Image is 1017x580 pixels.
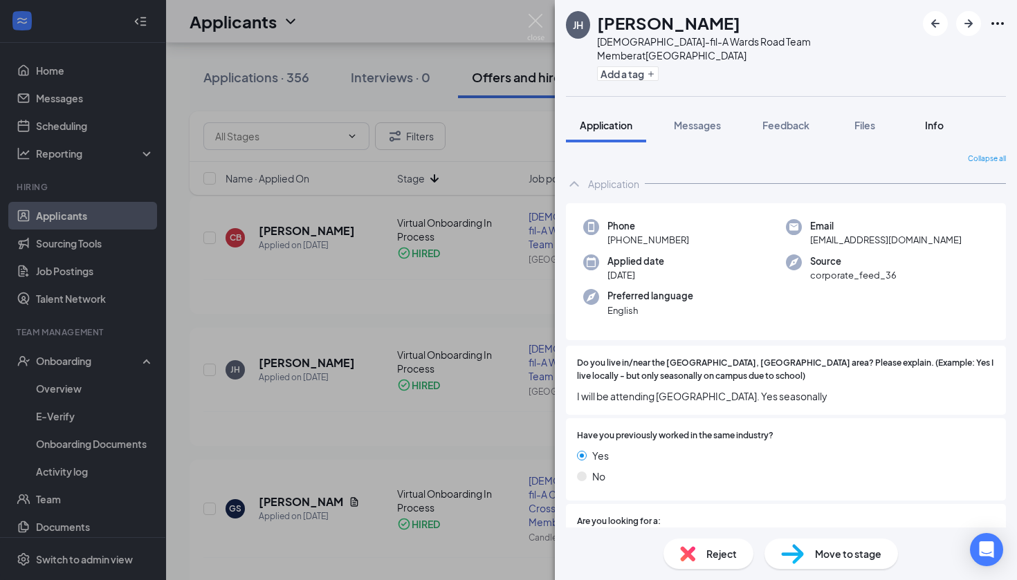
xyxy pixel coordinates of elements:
[597,35,916,62] div: [DEMOGRAPHIC_DATA]-fil-A Wards Road Team Member at [GEOGRAPHIC_DATA]
[577,357,995,383] span: Do you live in/near the [GEOGRAPHIC_DATA], [GEOGRAPHIC_DATA] area? Please explain. (Example: Yes ...
[989,15,1006,32] svg: Ellipses
[647,70,655,78] svg: Plus
[577,389,995,404] span: I will be attending [GEOGRAPHIC_DATA]. Yes seasonally
[815,546,881,561] span: Move to stage
[706,546,737,561] span: Reject
[923,11,948,36] button: ArrowLeftNew
[597,11,740,35] h1: [PERSON_NAME]
[960,15,977,32] svg: ArrowRight
[607,289,693,303] span: Preferred language
[674,119,721,131] span: Messages
[597,66,659,81] button: PlusAdd a tag
[592,469,605,484] span: No
[927,15,944,32] svg: ArrowLeftNew
[607,303,693,317] span: English
[925,119,944,131] span: Info
[577,429,773,442] span: Have you previously worked in the same industry?
[810,254,897,268] span: Source
[580,119,632,131] span: Application
[970,533,1003,566] div: Open Intercom Messenger
[573,18,583,32] div: JH
[566,176,583,192] svg: ChevronUp
[810,233,962,247] span: [EMAIL_ADDRESS][DOMAIN_NAME]
[607,268,664,282] span: [DATE]
[577,515,661,528] span: Are you looking for a:
[588,177,639,191] div: Application
[607,219,689,233] span: Phone
[810,219,962,233] span: Email
[607,233,689,247] span: [PHONE_NUMBER]
[956,11,981,36] button: ArrowRight
[607,254,664,268] span: Applied date
[854,119,875,131] span: Files
[968,153,1006,165] span: Collapse all
[762,119,809,131] span: Feedback
[592,448,609,463] span: Yes
[810,268,897,282] span: corporate_feed_36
